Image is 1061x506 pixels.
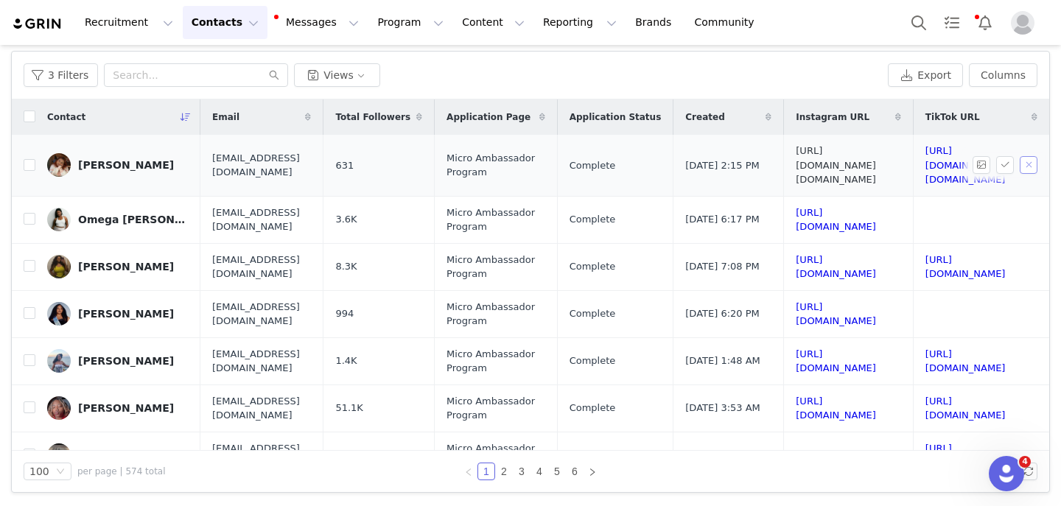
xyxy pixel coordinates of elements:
div: Omega [PERSON_NAME] [78,214,189,225]
span: [EMAIL_ADDRESS][DOMAIN_NAME] [212,300,311,328]
span: Micro Ambassador Program [447,253,545,281]
span: Complete [570,158,616,173]
img: placeholder-profile.jpg [1011,11,1034,35]
a: Brands [626,6,684,39]
a: 3 [514,463,530,479]
span: [EMAIL_ADDRESS][DOMAIN_NAME] [212,347,311,376]
span: [DATE] 7:08 PM [685,259,759,274]
a: [URL][DOMAIN_NAME] [796,348,876,374]
span: [DATE] 6:17 PM [685,212,759,227]
span: 612 [335,448,354,463]
i: icon: right [588,468,597,477]
span: 8.3K [335,259,357,274]
div: [PERSON_NAME] [78,355,174,367]
a: Tasks [936,6,968,39]
span: 1.4K [335,354,357,368]
span: Micro Ambassador Program [447,300,545,328]
a: 4 [531,463,547,479]
button: Program [368,6,452,39]
a: [URL][DOMAIN_NAME] [796,207,876,233]
button: Recruitment [76,6,182,39]
span: [DATE] 9:59 AM [685,448,760,463]
a: Omega [PERSON_NAME] [47,208,189,231]
img: 1b02d1f0-4a86-42e8-bf43-1e5a53268bd7.jpg [47,302,71,326]
a: 2 [496,463,512,479]
div: [PERSON_NAME] [78,402,174,414]
span: Complete [570,354,616,368]
span: [EMAIL_ADDRESS][DOMAIN_NAME] [212,441,311,470]
span: Micro Ambassador Program [447,347,545,376]
button: Views [294,63,380,87]
span: Application Page [447,110,530,124]
button: 3 Filters [24,63,98,87]
span: TikTok URL [925,110,980,124]
li: Next Page [584,463,601,480]
a: [URL][DOMAIN_NAME] [925,396,1006,421]
button: Contacts [183,6,267,39]
div: 100 [29,463,49,479]
span: per page | 574 total [77,465,166,478]
a: [PERSON_NAME] [47,443,189,467]
a: [PERSON_NAME] [47,255,189,278]
li: 2 [495,463,513,480]
a: [PERSON_NAME] [47,302,189,326]
span: [DATE] 6:20 PM [685,306,759,321]
button: Export [888,63,963,87]
a: [URL][DOMAIN_NAME] [796,301,876,327]
button: Columns [969,63,1037,87]
img: grin logo [12,17,63,31]
button: Content [453,6,533,39]
button: Messages [268,6,368,39]
span: 3.6K [335,212,357,227]
a: [PERSON_NAME] [47,153,189,177]
button: Search [903,6,935,39]
div: [PERSON_NAME] [78,261,174,273]
span: Application Status [570,110,662,124]
a: 1 [478,463,494,479]
span: [DATE] 2:15 PM [685,158,759,173]
a: [PERSON_NAME] [47,349,189,373]
i: icon: down [56,467,65,477]
span: Complete [570,401,616,415]
a: [URL][DOMAIN_NAME][DOMAIN_NAME] [925,145,1006,185]
span: 631 [335,158,354,173]
span: Instagram URL [796,110,869,124]
iframe: Intercom live chat [989,456,1024,491]
span: [EMAIL_ADDRESS][DOMAIN_NAME] [212,151,311,180]
div: [PERSON_NAME] [78,159,174,171]
button: Profile [1002,11,1049,35]
span: Contact [47,110,85,124]
a: [URL][DOMAIN_NAME] [925,443,1006,468]
span: Complete [570,306,616,321]
span: Complete [570,448,616,463]
span: 51.1K [335,401,363,415]
li: Previous Page [460,463,477,480]
a: Community [686,6,770,39]
img: 922e2457-6d2e-4005-9b2f-0eda2a9d4bdc.jpg [47,443,71,467]
a: 6 [567,463,583,479]
button: Notifications [969,6,1001,39]
span: Micro Ambassador Program [447,151,545,180]
span: Micro Ambassador Program [447,205,545,234]
img: 3bc25a3e-f644-453b-b9de-f10822ce0e9b.jpg [47,153,71,177]
span: [DATE] 1:48 AM [685,354,760,368]
span: Complete [570,259,616,274]
span: 4 [1019,456,1031,468]
span: Micro Ambassador Program [447,394,545,423]
li: 5 [548,463,566,480]
span: [DATE] 3:53 AM [685,401,760,415]
span: [EMAIL_ADDRESS][DOMAIN_NAME] [212,205,311,234]
div: [PERSON_NAME] [78,308,174,320]
img: 9015a150-3af3-43b1-962c-57e3ac5f1ef1.jpg [47,396,71,420]
a: [URL][DOMAIN_NAME] [796,396,876,421]
span: 994 [335,306,354,321]
img: cfe68037-e72f-458a-9c6d-c462c5d0091f.jpg [47,208,71,231]
li: 1 [477,463,495,480]
i: icon: left [464,468,473,477]
a: 5 [549,463,565,479]
a: [URL][DOMAIN_NAME] [796,254,876,280]
a: [URL][DOMAIN_NAME][DOMAIN_NAME] [796,145,876,185]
